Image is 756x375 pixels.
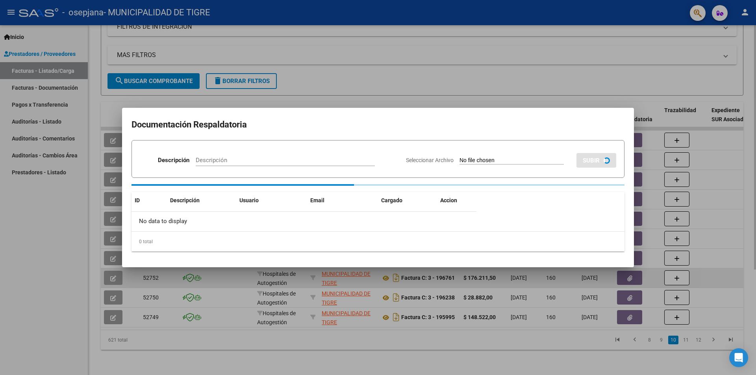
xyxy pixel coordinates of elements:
[307,192,378,209] datatable-header-cell: Email
[583,157,600,164] span: SUBIR
[170,197,200,203] span: Descripción
[729,348,748,367] div: Open Intercom Messenger
[310,197,324,203] span: Email
[576,153,616,168] button: SUBIR
[437,192,476,209] datatable-header-cell: Accion
[381,197,402,203] span: Cargado
[132,117,624,132] h2: Documentación Respaldatoria
[132,232,624,251] div: 0 total
[378,192,437,209] datatable-header-cell: Cargado
[236,192,307,209] datatable-header-cell: Usuario
[135,197,140,203] span: ID
[440,197,457,203] span: Accion
[239,197,259,203] span: Usuario
[158,156,189,165] p: Descripción
[132,192,167,209] datatable-header-cell: ID
[406,157,454,163] span: Seleccionar Archivo
[132,212,476,231] div: No data to display
[167,192,236,209] datatable-header-cell: Descripción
